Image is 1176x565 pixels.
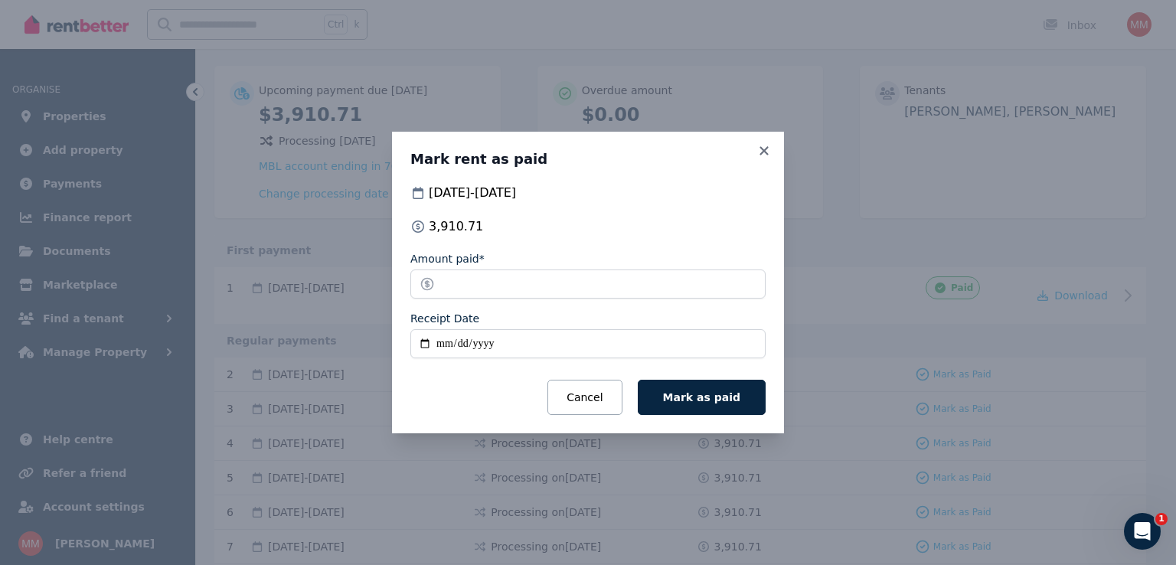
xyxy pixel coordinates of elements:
[1155,513,1168,525] span: 1
[410,150,766,168] h3: Mark rent as paid
[410,251,485,266] label: Amount paid*
[638,380,766,415] button: Mark as paid
[1124,513,1161,550] iframe: Intercom live chat
[429,217,483,236] span: 3,910.71
[663,391,740,403] span: Mark as paid
[429,184,516,202] span: [DATE] - [DATE]
[410,311,479,326] label: Receipt Date
[547,380,622,415] button: Cancel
